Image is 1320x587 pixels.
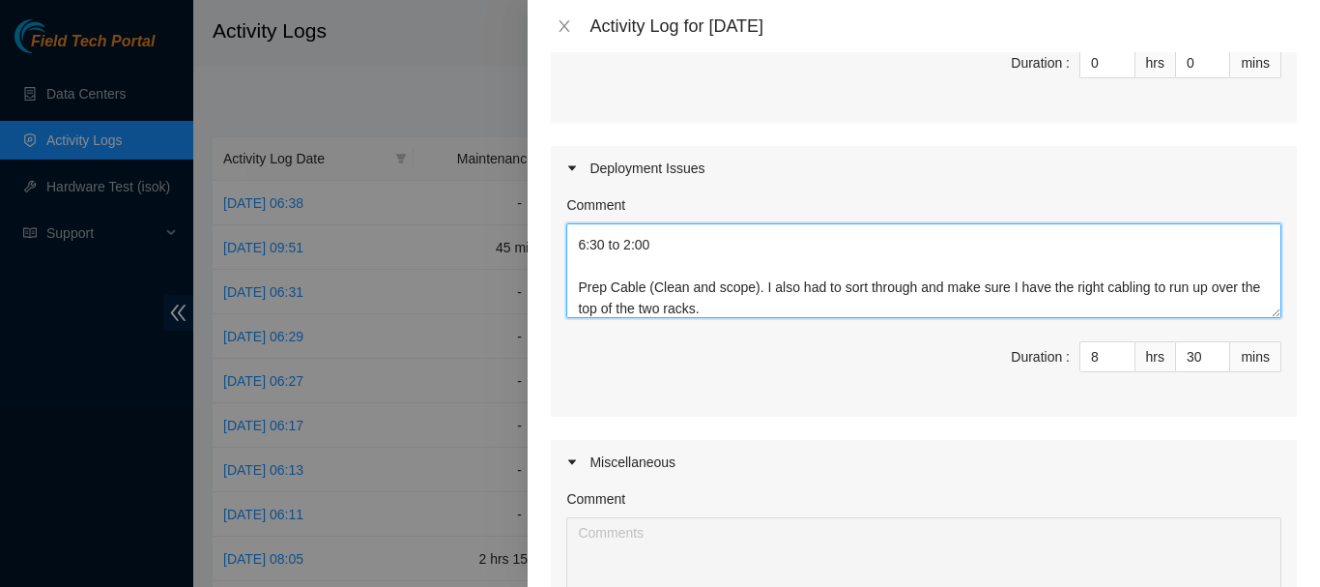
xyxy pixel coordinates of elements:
div: Deployment Issues [551,146,1297,191]
label: Comment [566,488,625,510]
span: caret-right [566,456,578,468]
textarea: Comment [566,223,1281,318]
div: hrs [1135,47,1176,78]
label: Comment [566,194,625,216]
div: mins [1230,341,1281,372]
div: Activity Log for [DATE] [589,15,1297,37]
div: Miscellaneous [551,440,1297,484]
div: Duration : [1011,52,1070,73]
div: Duration : [1011,346,1070,367]
span: close [557,18,572,34]
div: hrs [1135,341,1176,372]
button: Close [551,17,578,36]
span: caret-right [566,162,578,174]
div: mins [1230,47,1281,78]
